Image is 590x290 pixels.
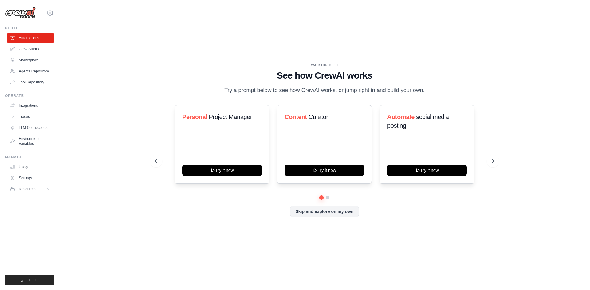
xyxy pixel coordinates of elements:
span: Project Manager [209,114,252,120]
button: Resources [7,184,54,194]
span: Personal [182,114,207,120]
div: Operate [5,93,54,98]
div: Manage [5,155,54,160]
button: Skip and explore on my own [290,206,359,217]
span: social media posting [387,114,449,129]
span: Curator [309,114,328,120]
p: Try a prompt below to see how CrewAI works, or jump right in and build your own. [221,86,428,95]
a: Traces [7,112,54,122]
span: Logout [27,277,39,282]
span: Resources [19,187,36,191]
h1: See how CrewAI works [155,70,494,81]
a: Tool Repository [7,77,54,87]
a: Integrations [7,101,54,110]
a: Usage [7,162,54,172]
span: Automate [387,114,415,120]
span: Content [285,114,307,120]
a: Automations [7,33,54,43]
iframe: Chat Widget [559,261,590,290]
a: LLM Connections [7,123,54,133]
button: Try it now [285,165,364,176]
a: Environment Variables [7,134,54,149]
div: Build [5,26,54,31]
a: Agents Repository [7,66,54,76]
button: Try it now [182,165,262,176]
div: WALKTHROUGH [155,63,494,68]
a: Settings [7,173,54,183]
button: Logout [5,275,54,285]
a: Crew Studio [7,44,54,54]
a: Marketplace [7,55,54,65]
button: Try it now [387,165,467,176]
img: Logo [5,7,36,19]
